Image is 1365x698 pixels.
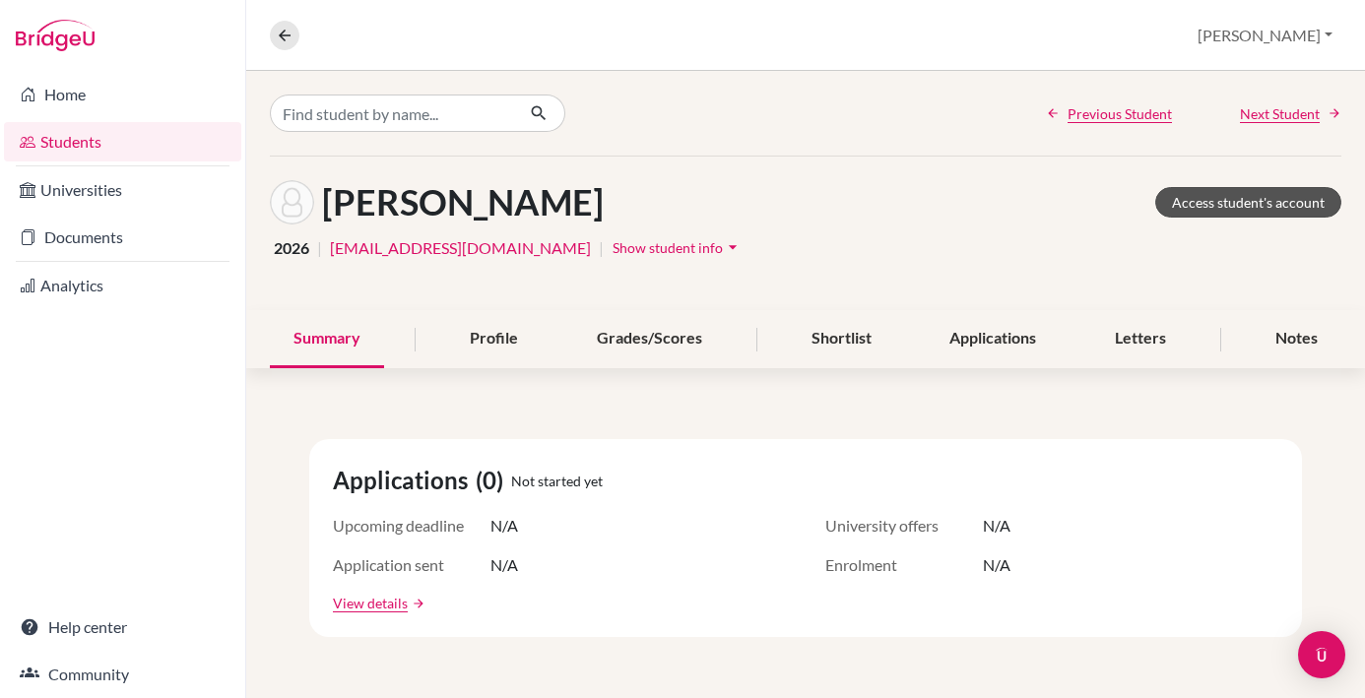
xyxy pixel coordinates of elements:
[983,514,1010,538] span: N/A
[408,597,425,610] a: arrow_forward
[573,310,726,368] div: Grades/Scores
[490,514,518,538] span: N/A
[274,236,309,260] span: 2026
[4,218,241,257] a: Documents
[490,553,518,577] span: N/A
[599,236,604,260] span: |
[613,239,723,256] span: Show student info
[926,310,1060,368] div: Applications
[333,514,490,538] span: Upcoming deadline
[612,232,744,263] button: Show student infoarrow_drop_down
[1068,103,1172,124] span: Previous Student
[1240,103,1320,124] span: Next Student
[788,310,895,368] div: Shortlist
[1252,310,1341,368] div: Notes
[446,310,542,368] div: Profile
[1298,631,1345,678] div: Open Intercom Messenger
[317,236,322,260] span: |
[4,122,241,161] a: Students
[1046,103,1172,124] a: Previous Student
[476,463,511,498] span: (0)
[983,553,1010,577] span: N/A
[322,181,604,223] h1: [PERSON_NAME]
[1189,17,1341,54] button: [PERSON_NAME]
[270,180,314,224] img: Marvin Tan's avatar
[16,20,95,51] img: Bridge-U
[4,655,241,694] a: Community
[4,75,241,114] a: Home
[270,310,384,368] div: Summary
[1240,103,1341,124] a: Next Student
[4,266,241,305] a: Analytics
[333,553,490,577] span: Application sent
[825,514,983,538] span: University offers
[4,607,241,647] a: Help center
[4,170,241,210] a: Universities
[270,95,514,132] input: Find student by name...
[330,236,591,260] a: [EMAIL_ADDRESS][DOMAIN_NAME]
[511,471,603,491] span: Not started yet
[1155,187,1341,218] a: Access student's account
[1091,310,1190,368] div: Letters
[825,553,983,577] span: Enrolment
[333,463,476,498] span: Applications
[333,593,408,613] a: View details
[723,237,743,257] i: arrow_drop_down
